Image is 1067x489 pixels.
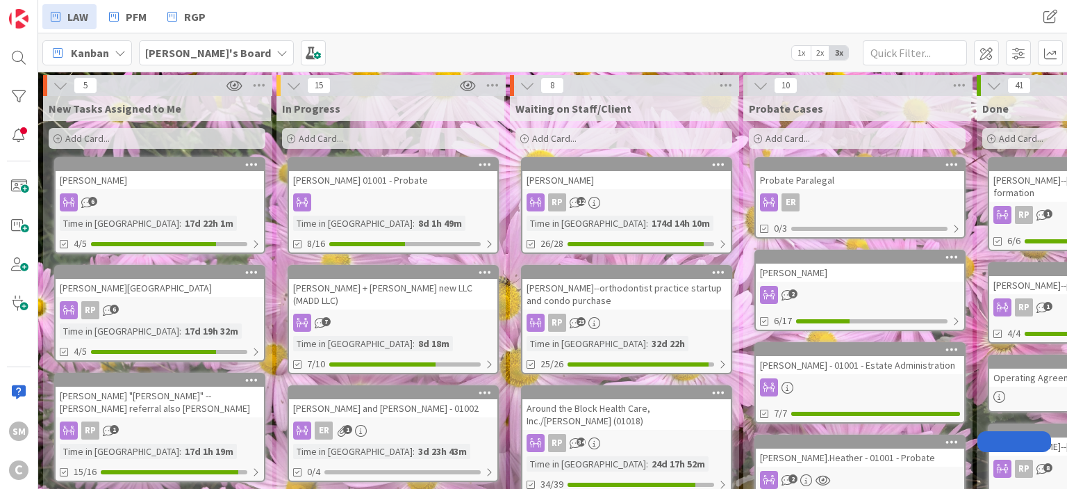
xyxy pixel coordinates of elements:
div: Around the Block Health Care, Inc./[PERSON_NAME] (01018) [522,399,731,430]
div: 32d 22h [648,336,688,351]
span: 1 [110,425,119,434]
div: 8d 1h 49m [415,216,465,231]
a: RGP [159,4,214,29]
span: 1 [1043,302,1052,311]
div: Probate Paralegal [756,171,964,189]
span: : [646,216,648,231]
span: 25/26 [540,357,563,371]
span: 1x [792,46,811,60]
span: : [179,216,181,231]
span: Add Card... [766,132,810,145]
div: Time in [GEOGRAPHIC_DATA] [60,216,179,231]
span: RGP [184,8,206,25]
div: RP [548,314,566,332]
div: Time in [GEOGRAPHIC_DATA] [527,456,646,472]
span: Probate Cases [749,102,823,115]
div: [PERSON_NAME] [756,251,964,282]
span: 41 [1007,77,1031,94]
span: LAW [67,8,88,25]
span: 5 [74,77,97,94]
span: 7/7 [774,406,787,421]
div: C [9,460,28,480]
div: Time in [GEOGRAPHIC_DATA] [527,336,646,351]
div: [PERSON_NAME] 01001 - Probate [289,171,497,189]
span: Done [982,102,1009,115]
div: [PERSON_NAME] "[PERSON_NAME]" -- [PERSON_NAME] referral also [PERSON_NAME] [56,387,264,417]
div: [PERSON_NAME] "[PERSON_NAME]" -- [PERSON_NAME] referral also [PERSON_NAME] [56,374,264,417]
span: 34 [577,438,586,447]
div: [PERSON_NAME] [522,171,731,189]
div: RP [1015,460,1033,478]
span: 1 [343,425,352,434]
div: Time in [GEOGRAPHIC_DATA] [293,444,413,459]
span: Add Card... [532,132,577,145]
div: [PERSON_NAME] [756,264,964,282]
span: Kanban [71,45,109,61]
div: RP [548,434,566,452]
span: In Progress [282,102,340,115]
div: [PERSON_NAME] [56,171,264,189]
div: RP [548,193,566,211]
div: 3d 23h 43m [415,444,470,459]
span: 6 [88,197,97,206]
span: 4/5 [74,344,87,359]
div: ER [315,422,333,440]
div: [PERSON_NAME].Heather - 01001 - Probate [756,436,964,467]
span: 0/3 [774,221,787,236]
div: RP [522,193,731,211]
div: Time in [GEOGRAPHIC_DATA] [527,216,646,231]
b: [PERSON_NAME]'s Board [145,46,271,60]
div: RP [81,422,99,440]
div: [PERSON_NAME] and [PERSON_NAME] - 01002 [289,387,497,417]
span: : [179,323,181,339]
span: PFM [126,8,147,25]
span: 3x [829,46,848,60]
div: RP [81,301,99,319]
div: 174d 14h 10m [648,216,713,231]
div: 8d 18m [415,336,453,351]
span: 4/5 [74,237,87,251]
div: RP [56,422,264,440]
div: RP [1015,206,1033,224]
span: : [179,444,181,459]
div: [PERSON_NAME]--orthodontist practice startup and condo purchase [522,279,731,310]
span: 23 [577,317,586,326]
div: RP [1015,298,1033,316]
div: Around the Block Health Care, Inc./[PERSON_NAME] (01018) [522,387,731,430]
span: : [646,336,648,351]
div: [PERSON_NAME] and [PERSON_NAME] - 01002 [289,399,497,417]
a: PFM [101,4,155,29]
div: [PERSON_NAME].Heather - 01001 - Probate [756,449,964,467]
span: 2 [788,474,797,483]
span: : [413,336,415,351]
div: [PERSON_NAME] + [PERSON_NAME] new LLC (MADD LLC) [289,266,497,310]
span: 6/17 [774,314,792,328]
div: ER [289,422,497,440]
span: Add Card... [299,132,343,145]
div: Time in [GEOGRAPHIC_DATA] [293,336,413,351]
span: Add Card... [999,132,1043,145]
span: 12 [577,197,586,206]
div: [PERSON_NAME] 01001 - Probate [289,159,497,189]
span: 7/10 [307,357,325,371]
span: 15 [307,77,331,94]
div: [PERSON_NAME] [56,159,264,189]
span: : [646,456,648,472]
span: Waiting on Staff/Client [515,102,631,115]
div: 17d 22h 1m [181,216,237,231]
div: RP [56,301,264,319]
div: ER [781,193,800,211]
div: 17d 19h 32m [181,323,242,339]
input: Quick Filter... [863,40,967,65]
span: 8 [540,77,564,94]
div: [PERSON_NAME][GEOGRAPHIC_DATA] [56,279,264,297]
div: Time in [GEOGRAPHIC_DATA] [60,444,179,459]
span: 0/4 [307,465,320,479]
span: 2 [788,289,797,298]
div: RP [522,314,731,332]
img: Visit kanbanzone.com [9,9,28,29]
a: LAW [42,4,97,29]
div: [PERSON_NAME] [522,159,731,189]
div: Time in [GEOGRAPHIC_DATA] [293,216,413,231]
div: ER [756,193,964,211]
